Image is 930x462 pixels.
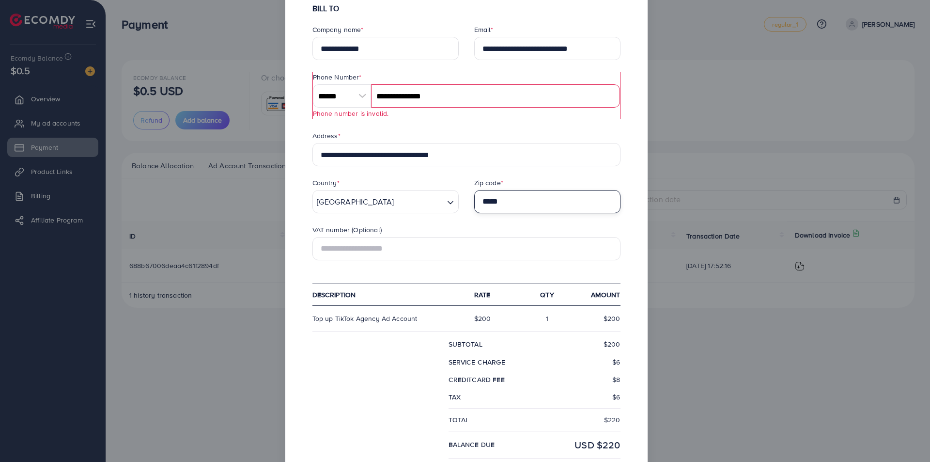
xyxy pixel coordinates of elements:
[534,392,628,402] div: $6
[534,357,628,367] div: $6
[534,375,628,384] div: $8
[534,339,628,349] div: $200
[474,25,494,34] label: Email
[305,290,466,300] div: Description
[315,194,396,209] span: [GEOGRAPHIC_DATA]
[313,72,362,82] label: Phone Number
[466,314,520,323] div: $200
[441,392,535,402] div: Tax
[466,290,520,300] div: Rate
[574,314,628,323] div: $200
[520,290,574,300] div: qty
[441,339,535,349] div: subtotal
[312,178,340,188] label: Country
[312,225,382,235] label: VAT number (Optional)
[305,314,466,323] div: Top up TikTok Agency Ad Account
[441,357,535,367] div: Service charge
[312,4,620,13] h6: BILL TO
[312,131,341,141] label: Address
[889,418,923,455] iframe: Chat
[441,375,535,384] div: creditCard fee
[397,194,443,209] input: Search for option
[534,415,628,425] div: $220
[312,190,459,213] div: Search for option
[441,438,535,452] div: balance due
[520,314,574,323] div: 1
[312,25,364,34] label: Company name
[534,438,628,452] div: USD $220
[574,290,628,300] div: Amount
[441,415,535,425] div: Total
[474,178,503,188] label: Zip code
[313,109,389,118] small: Phone number is invalid.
